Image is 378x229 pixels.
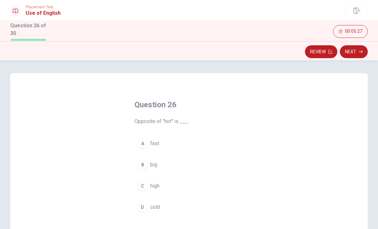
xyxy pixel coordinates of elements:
span: fast [150,140,159,147]
h4: Question 26 [135,100,243,110]
span: Opposite of "hot" is ___. [135,118,243,125]
button: Next [340,45,368,58]
h1: Use of English [26,9,61,17]
div: B [137,160,148,170]
span: 00:05:27 [345,29,362,34]
span: Placement Test [26,5,61,9]
button: Afast [135,136,243,152]
button: Dcold [135,199,243,215]
button: 00:05:27 [333,25,368,38]
div: A [137,138,148,149]
button: Review [305,45,337,58]
div: C [137,181,148,191]
span: cold [150,203,160,211]
span: big [150,161,157,169]
h1: Question 26 of 30 [10,22,51,37]
span: high [150,182,160,190]
div: D [137,202,148,212]
button: Chigh [135,178,243,194]
button: Bbig [135,157,243,173]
